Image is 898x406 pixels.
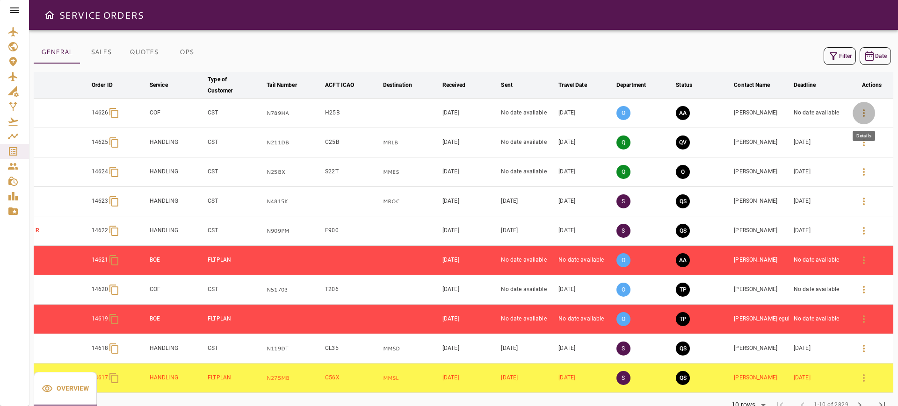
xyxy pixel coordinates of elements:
td: [DATE] [557,216,615,246]
td: [DATE] [441,128,500,157]
td: CST [206,216,265,246]
button: TRIP PREPARATION [676,312,690,326]
td: [DATE] [792,128,850,157]
button: QUOTING [676,165,690,179]
p: O [616,106,630,120]
td: [PERSON_NAME] [732,187,792,216]
p: S [616,224,630,238]
button: GENERAL [34,41,80,64]
p: 14620 [92,285,109,293]
td: CST [206,157,265,187]
td: HANDLING [148,216,206,246]
td: CST [206,334,265,363]
div: Department [616,79,646,91]
span: Travel Date [558,79,599,91]
p: S [616,342,630,356]
button: TRIP PREPARATION [676,283,690,297]
span: Service [150,79,180,91]
td: [DATE] [792,363,850,393]
div: Received [442,79,465,91]
td: No date available [557,305,615,334]
td: [DATE] [441,216,500,246]
td: [DATE] [441,246,500,275]
td: HANDLING [148,363,206,393]
p: 14621 [92,256,109,264]
td: CST [206,275,265,305]
button: AWAITING ASSIGNMENT [676,106,690,120]
td: [PERSON_NAME] [732,128,792,157]
p: O [616,253,630,267]
div: ACFT ICAO [325,79,354,91]
td: CST [206,187,265,216]
td: C56X [323,363,381,393]
td: [DATE] [441,334,500,363]
p: 14617 [92,374,109,382]
p: N4815K [267,198,321,206]
div: basic tabs example [34,372,97,406]
p: N909PM [267,227,321,235]
td: H25B [323,99,381,128]
td: CST [206,128,265,157]
td: [PERSON_NAME] [732,363,792,393]
div: Deadline [794,79,816,91]
td: [PERSON_NAME] [732,334,792,363]
button: Filter [824,47,856,65]
td: [DATE] [441,157,500,187]
td: HANDLING [148,187,206,216]
p: 14618 [92,344,109,352]
td: HANDLING [148,128,206,157]
td: T206 [323,275,381,305]
td: No date available [792,305,850,334]
td: [DATE] [499,334,557,363]
td: [DATE] [441,187,500,216]
div: Type of Customer [208,74,251,96]
span: Contact Name [734,79,782,91]
button: Date [860,47,891,65]
td: [DATE] [557,128,615,157]
span: Department [616,79,658,91]
td: No date available [792,246,850,275]
span: Status [676,79,704,91]
button: QUOTES [122,41,166,64]
td: No date available [499,246,557,275]
td: C25B [323,128,381,157]
td: [DATE] [557,334,615,363]
td: [DATE] [792,157,850,187]
td: [PERSON_NAME] [732,99,792,128]
td: No date available [792,275,850,305]
button: Details [853,161,875,183]
td: [PERSON_NAME] [732,246,792,275]
td: CST [206,99,265,128]
td: No date available [499,128,557,157]
td: [DATE] [499,216,557,246]
td: [DATE] [557,99,615,128]
td: [DATE] [557,187,615,216]
div: Order ID [92,79,113,91]
td: [DATE] [557,275,615,305]
p: 14622 [92,227,109,235]
button: Overview [34,372,97,406]
p: 14623 [92,197,109,205]
td: BOE [148,305,206,334]
div: Contact Name [734,79,770,91]
button: SALES [80,41,122,64]
td: COF [148,275,206,305]
td: No date available [499,305,557,334]
span: Type of Customer [208,74,263,96]
td: No date available [792,99,850,128]
p: N211DB [267,139,321,147]
p: 14625 [92,138,109,146]
span: Tail Number [267,79,309,91]
td: No date available [499,157,557,187]
div: Status [676,79,692,91]
button: Details [853,190,875,213]
p: O [616,312,630,326]
td: COF [148,99,206,128]
p: N789HA [267,109,321,117]
h6: SERVICE ORDERS [59,7,144,22]
td: HANDLING [148,157,206,187]
td: [DATE] [441,99,500,128]
span: Received [442,79,478,91]
td: F900 [323,216,381,246]
button: QUOTE SENT [676,342,690,356]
